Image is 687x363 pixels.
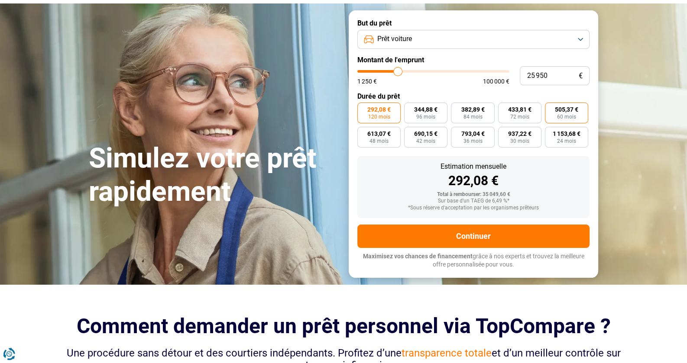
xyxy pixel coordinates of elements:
h2: Comment demander un prêt personnel via TopCompare ? [63,314,624,338]
p: grâce à nos experts et trouvez la meilleure offre personnalisée pour vous. [357,252,590,269]
span: 505,37 € [555,106,578,112]
span: 613,07 € [367,131,391,137]
span: 72 mois [510,114,529,119]
div: Estimation mensuelle [364,163,583,170]
span: 292,08 € [367,106,391,112]
span: 36 mois [463,138,482,144]
span: 1 250 € [357,78,377,84]
span: 690,15 € [414,131,437,137]
span: € [579,72,583,80]
span: 120 mois [368,114,390,119]
span: 344,88 € [414,106,437,112]
div: Sur base d'un TAEG de 6,49 %* [364,198,583,204]
span: 42 mois [416,138,435,144]
span: 937,22 € [508,131,531,137]
span: Prêt voiture [377,34,412,44]
div: *Sous réserve d'acceptation par les organismes prêteurs [364,205,583,211]
span: 96 mois [416,114,435,119]
span: 48 mois [369,138,389,144]
label: Durée du prêt [357,92,590,100]
span: 60 mois [557,114,576,119]
span: transparence totale [402,347,492,359]
button: Continuer [357,225,590,248]
span: 793,04 € [461,131,484,137]
span: 1 153,68 € [553,131,580,137]
span: 100 000 € [483,78,509,84]
label: But du prêt [357,19,590,27]
span: 433,81 € [508,106,531,112]
label: Montant de l'emprunt [357,56,590,64]
span: Maximisez vos chances de financement [363,253,473,260]
span: 30 mois [510,138,529,144]
button: Prêt voiture [357,30,590,49]
span: 84 mois [463,114,482,119]
span: 382,89 € [461,106,484,112]
div: 292,08 € [364,174,583,187]
div: Total à rembourser: 35 049,60 € [364,192,583,198]
h1: Simulez votre prêt rapidement [89,142,338,209]
span: 24 mois [557,138,576,144]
